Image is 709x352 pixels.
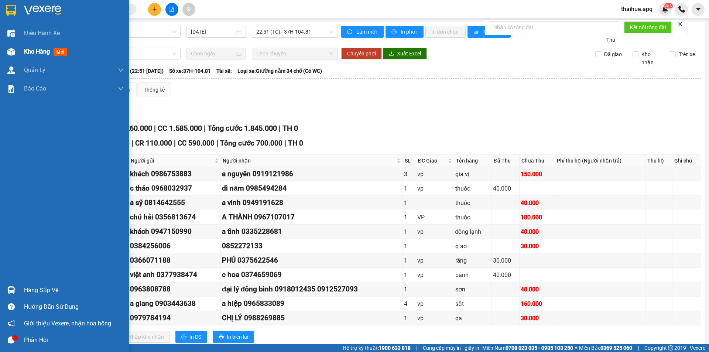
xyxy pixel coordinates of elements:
div: 1 [404,285,415,294]
div: khách 0986753883 [130,168,219,180]
div: sắt [455,299,490,308]
div: a nguyên 0919121986 [222,168,401,180]
div: bánh [455,270,490,280]
img: logo-vxr [6,5,16,16]
div: dì năm 0985494284 [222,183,401,194]
span: Báo cáo [24,84,46,93]
div: 150.000 [521,170,554,179]
div: Phản hồi [24,335,124,346]
span: bar-chart [473,29,480,35]
div: đại lý đông bình 0918012435 0912527093 [222,284,401,295]
span: CR 260.000 [114,124,152,133]
span: down [118,67,124,73]
span: Số xe: 37H-104.81 [169,67,211,75]
span: TH 0 [282,124,298,133]
button: file-add [165,3,178,16]
span: Quản Lý [24,65,45,75]
span: 22:51 (TC) - 37H-104.81 [256,26,333,37]
div: 0852272133 [222,240,401,252]
div: 1 [404,184,415,193]
strong: CHUYỂN PHÁT NHANH AN PHÚ QUÝ [14,6,68,30]
button: Chuyển phơi [341,48,382,59]
button: downloadNhập kho nhận [114,331,170,343]
div: 1 [404,270,415,280]
span: close [678,21,683,27]
div: vp [417,314,453,323]
span: CC 590.000 [178,139,215,147]
span: Kết nối tổng đài [630,23,666,31]
button: aim [182,3,195,16]
div: 0366071188 [130,255,219,266]
span: | [131,139,133,147]
span: sync [347,29,353,35]
span: | [284,139,286,147]
div: khách 0947150990 [130,226,219,237]
span: | [638,344,639,352]
span: download [389,51,394,57]
div: 30.000 [493,256,518,265]
img: warehouse-icon [7,30,15,37]
span: In biên lai [227,333,248,341]
button: printerIn biên lai [213,331,254,343]
div: PHÚ 0375622546 [222,255,401,266]
div: VP [417,213,453,222]
span: Kho nhận [638,50,664,66]
th: Ghi chú [672,155,701,167]
th: Đã Thu [492,155,520,167]
span: | [279,124,281,133]
img: phone-icon [678,6,685,13]
button: printerIn phơi [386,26,424,38]
div: Hướng dẫn sử dụng [24,301,124,312]
div: A THÀNH 0967107017 [222,212,401,223]
div: răng [455,256,490,265]
div: a tình 0335228681 [222,226,401,237]
strong: 1900 633 818 [379,345,411,351]
span: notification [8,320,15,327]
div: 0979784194 [130,312,219,324]
button: syncLàm mới [341,26,384,38]
span: In phơi [401,28,418,36]
span: Tổng cước 1.845.000 [208,124,277,133]
span: Tổng cước 700.000 [220,139,282,147]
button: bar-chartThống kê [467,26,511,38]
div: CHỊ LÝ 0988269885 [222,312,401,324]
span: ⚪️ [575,346,577,349]
span: Chuyến: (22:51 [DATE]) [110,67,164,75]
div: vp [417,184,453,193]
div: c thảo 0968032937 [130,183,219,194]
div: 4 [404,299,415,308]
input: Nhập số tổng đài [489,21,618,33]
span: thaihue.apq [615,4,658,14]
span: Người nhận [223,157,395,165]
input: 15/08/2025 [191,28,235,36]
span: Miền Nam [482,344,573,352]
span: down [118,86,124,92]
span: | [204,124,206,133]
th: Phí thu hộ (Người nhận trả) [555,155,645,167]
span: question-circle [8,303,15,310]
div: 1 [404,227,415,236]
div: 40.000 [493,184,518,193]
span: Loại xe: Giường nằm 34 chỗ (Có WC) [237,67,322,75]
div: 1 [404,314,415,323]
span: Cung cấp máy in - giấy in: [423,344,480,352]
span: Chọn chuyến [256,48,333,59]
span: printer [219,334,224,340]
span: [GEOGRAPHIC_DATA], [GEOGRAPHIC_DATA] ↔ [GEOGRAPHIC_DATA] [14,31,68,57]
img: solution-icon [7,85,15,93]
div: a vinh 0949191628 [222,197,401,208]
div: thuốc [455,213,490,222]
div: 1 [404,256,415,265]
div: qa [455,314,490,323]
div: việt anh 0377938474 [130,269,219,280]
div: a giang 0903443638 [130,298,219,309]
th: Thu hộ [645,155,673,167]
img: icon-new-feature [662,6,668,13]
div: a hiệp 0965833089 [222,298,401,309]
span: Miền Bắc [579,344,632,352]
span: file-add [169,7,174,12]
span: | [174,139,176,147]
span: CC 1.585.000 [158,124,202,133]
div: 30.000 [521,242,554,251]
button: Kết nối tổng đài [624,21,672,33]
